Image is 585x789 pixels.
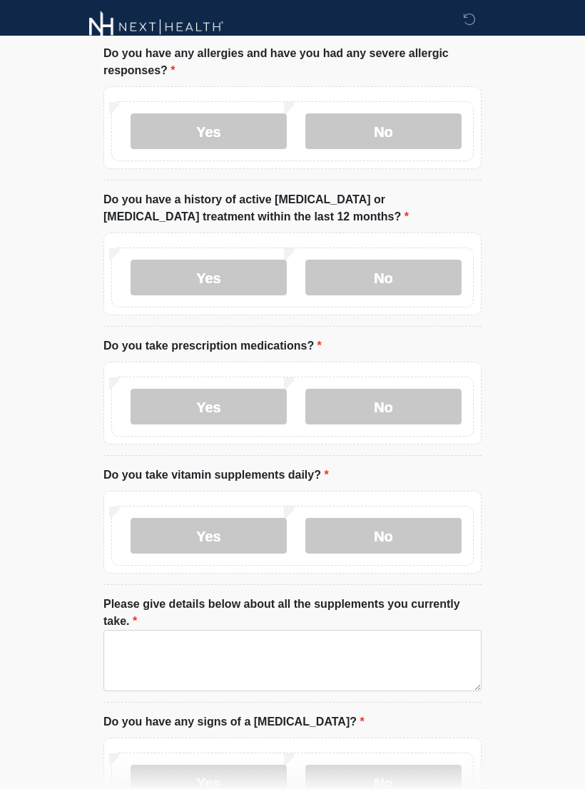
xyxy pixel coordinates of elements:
[103,596,482,630] label: Please give details below about all the supplements you currently take.
[131,518,287,554] label: Yes
[103,713,365,731] label: Do you have any signs of a [MEDICAL_DATA]?
[103,191,482,225] label: Do you have a history of active [MEDICAL_DATA] or [MEDICAL_DATA] treatment within the last 12 mon...
[103,467,329,484] label: Do you take vitamin supplements daily?
[103,45,482,79] label: Do you have any allergies and have you had any severe allergic responses?
[305,389,462,424] label: No
[103,337,322,355] label: Do you take prescription medications?
[305,260,462,295] label: No
[131,113,287,149] label: Yes
[131,389,287,424] label: Yes
[305,113,462,149] label: No
[305,518,462,554] label: No
[131,260,287,295] label: Yes
[89,11,224,43] img: Next-Health Montecito Logo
